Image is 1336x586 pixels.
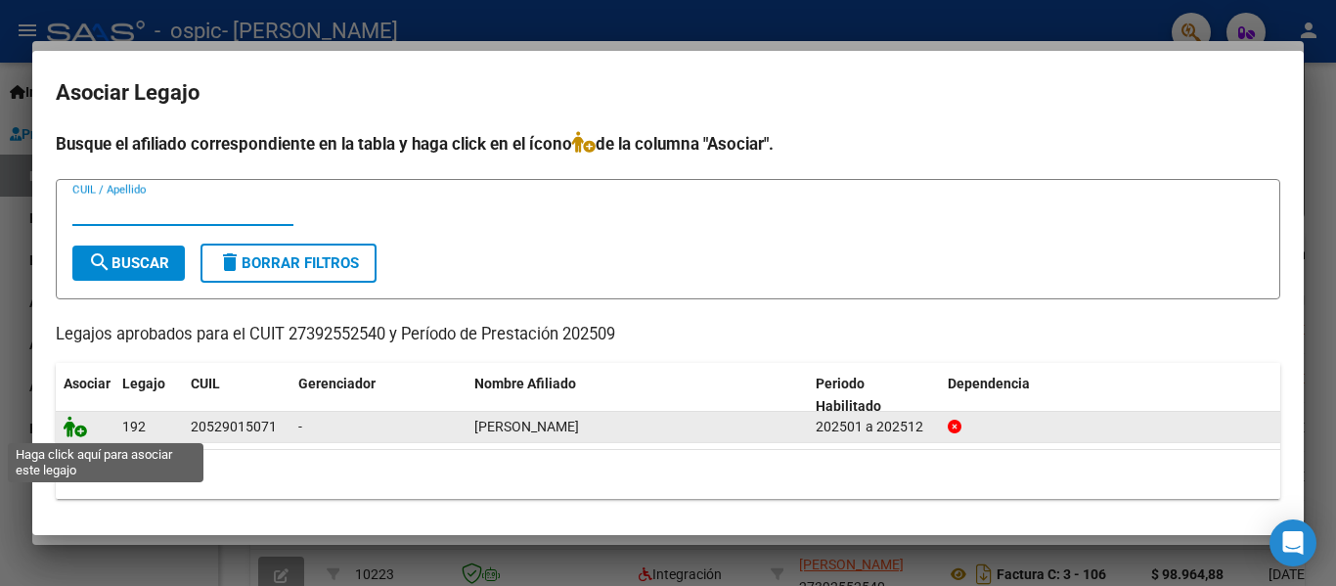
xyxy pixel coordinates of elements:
span: - [298,419,302,434]
div: 1 registros [56,450,1280,499]
datatable-header-cell: Nombre Afiliado [467,363,808,428]
mat-icon: search [88,250,111,274]
span: Asociar [64,376,111,391]
div: Open Intercom Messenger [1269,519,1316,566]
span: Dependencia [948,376,1030,391]
span: 192 [122,419,146,434]
div: 20529015071 [191,416,277,438]
button: Borrar Filtros [200,244,377,283]
span: Borrar Filtros [218,254,359,272]
span: SCHANZ SIMON [474,419,579,434]
span: Gerenciador [298,376,376,391]
datatable-header-cell: Asociar [56,363,114,428]
span: CUIL [191,376,220,391]
mat-icon: delete [218,250,242,274]
div: 202501 a 202512 [816,416,932,438]
datatable-header-cell: Dependencia [940,363,1281,428]
p: Legajos aprobados para el CUIT 27392552540 y Período de Prestación 202509 [56,323,1280,347]
span: Periodo Habilitado [816,376,881,414]
h2: Asociar Legajo [56,74,1280,112]
button: Buscar [72,246,185,281]
span: Nombre Afiliado [474,376,576,391]
span: Buscar [88,254,169,272]
datatable-header-cell: Gerenciador [290,363,467,428]
h4: Busque el afiliado correspondiente en la tabla y haga click en el ícono de la columna "Asociar". [56,131,1280,157]
datatable-header-cell: CUIL [183,363,290,428]
span: Legajo [122,376,165,391]
datatable-header-cell: Legajo [114,363,183,428]
datatable-header-cell: Periodo Habilitado [808,363,940,428]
